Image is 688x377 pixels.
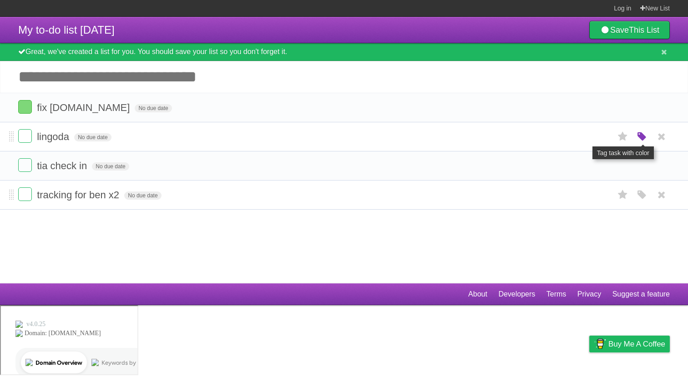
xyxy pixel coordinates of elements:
a: SaveThis List [589,21,670,39]
div: Domain Overview [35,54,81,60]
span: No due date [74,133,111,141]
span: My to-do list [DATE] [18,24,115,36]
span: No due date [124,191,161,200]
img: Buy me a coffee [594,336,606,352]
span: tracking for ben x2 [37,189,121,201]
a: Terms [546,286,567,303]
img: logo_orange.svg [15,15,22,22]
label: Star task [614,129,632,144]
b: This List [629,25,659,35]
span: Buy me a coffee [608,336,665,352]
a: About [468,286,487,303]
span: fix [DOMAIN_NAME] [37,102,132,113]
div: Domain: [DOMAIN_NAME] [24,24,100,31]
a: Privacy [577,286,601,303]
div: v 4.0.25 [25,15,45,22]
a: Suggest a feature [612,286,670,303]
span: No due date [135,104,172,112]
img: tab_domain_overview_orange.svg [25,53,32,60]
a: Buy me a coffee [589,336,670,352]
div: Keywords by Traffic [101,54,153,60]
a: Developers [498,286,535,303]
label: Done [18,187,32,201]
span: No due date [92,162,129,171]
span: lingoda [37,131,71,142]
img: tab_keywords_by_traffic_grey.svg [91,53,98,60]
label: Done [18,158,32,172]
span: tia check in [37,160,89,171]
label: Done [18,129,32,143]
img: website_grey.svg [15,24,22,31]
label: Done [18,100,32,114]
label: Star task [614,187,632,202]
